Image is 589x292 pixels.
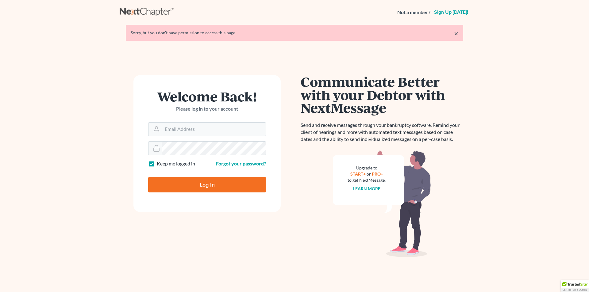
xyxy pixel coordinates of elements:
span: or [367,171,371,176]
a: Learn more [353,186,380,191]
a: Sign up [DATE]! [433,10,469,15]
div: TrustedSite Certified [561,280,589,292]
a: Forgot your password? [216,161,266,166]
input: Email Address [162,123,266,136]
div: Upgrade to [348,165,386,171]
div: Sorry, but you don't have permission to access this page [131,30,458,36]
input: Log In [148,177,266,192]
h1: Communicate Better with your Debtor with NextMessage [301,75,463,114]
img: nextmessage_bg-59042aed3d76b12b5cd301f8e5b87938c9018125f34e5fa2b7a6b67550977c72.svg [333,150,431,257]
a: × [454,30,458,37]
p: Please log in to your account [148,105,266,112]
div: to get NextMessage. [348,177,386,183]
h1: Welcome Back! [148,90,266,103]
strong: Not a member? [397,9,430,16]
a: START+ [350,171,366,176]
a: PRO+ [372,171,383,176]
p: Send and receive messages through your bankruptcy software. Remind your client of hearings and mo... [301,122,463,143]
label: Keep me logged in [157,160,195,167]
